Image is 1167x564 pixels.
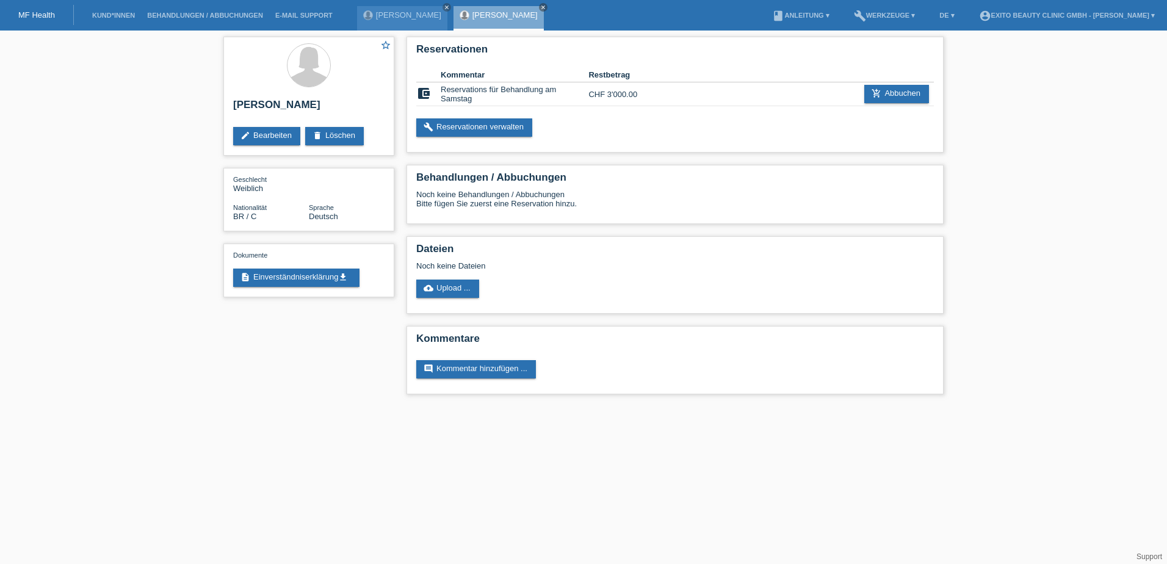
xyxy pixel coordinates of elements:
[416,243,934,261] h2: Dateien
[18,10,55,20] a: MF Health
[766,12,835,19] a: bookAnleitung ▾
[338,272,348,282] i: get_app
[233,175,309,193] div: Weiblich
[376,10,441,20] a: [PERSON_NAME]
[309,212,338,221] span: Deutsch
[233,269,359,287] a: descriptionEinverständniserklärungget_app
[416,43,934,62] h2: Reservationen
[979,10,991,22] i: account_circle
[441,82,588,106] td: Reservations für Behandlung am Samstag
[313,131,322,140] i: delete
[416,190,934,217] div: Noch keine Behandlungen / Abbuchungen Bitte fügen Sie zuerst eine Reservation hinzu.
[416,261,789,270] div: Noch keine Dateien
[588,82,662,106] td: CHF 3'000.00
[416,333,934,351] h2: Kommentare
[269,12,339,19] a: E-Mail Support
[441,68,588,82] th: Kommentar
[233,204,267,211] span: Nationalität
[240,131,250,140] i: edit
[309,204,334,211] span: Sprache
[380,40,391,51] i: star_border
[86,12,141,19] a: Kund*innen
[424,364,433,374] i: comment
[539,3,547,12] a: close
[444,4,450,10] i: close
[864,85,929,103] a: add_shopping_cartAbbuchen
[973,12,1161,19] a: account_circleExito Beauty Clinic GmbH - [PERSON_NAME] ▾
[416,118,532,137] a: buildReservationen verwalten
[472,10,538,20] a: [PERSON_NAME]
[424,283,433,293] i: cloud_upload
[416,86,431,101] i: account_balance_wallet
[380,40,391,52] a: star_border
[1136,552,1162,561] a: Support
[772,10,784,22] i: book
[233,176,267,183] span: Geschlecht
[854,10,866,22] i: build
[933,12,960,19] a: DE ▾
[872,89,881,98] i: add_shopping_cart
[588,68,662,82] th: Restbetrag
[416,280,479,298] a: cloud_uploadUpload ...
[416,172,934,190] h2: Behandlungen / Abbuchungen
[848,12,922,19] a: buildWerkzeuge ▾
[233,127,300,145] a: editBearbeiten
[305,127,364,145] a: deleteLöschen
[540,4,546,10] i: close
[233,251,267,259] span: Dokumente
[424,122,433,132] i: build
[416,360,536,378] a: commentKommentar hinzufügen ...
[443,3,451,12] a: close
[233,212,256,221] span: Brasilien / C / 27.12.1990
[141,12,269,19] a: Behandlungen / Abbuchungen
[233,99,385,117] h2: [PERSON_NAME]
[240,272,250,282] i: description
